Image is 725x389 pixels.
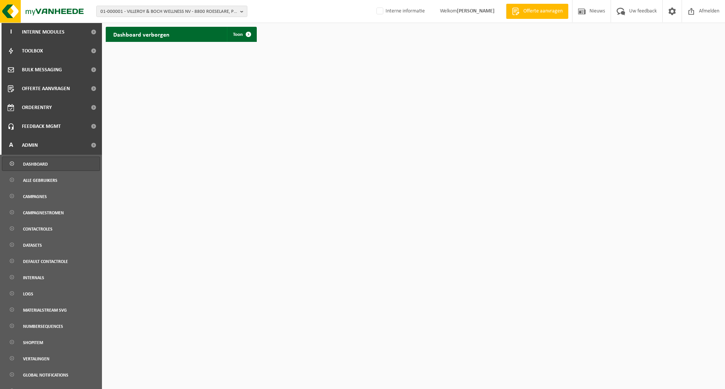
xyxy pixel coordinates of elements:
[106,27,177,42] h2: Dashboard verborgen
[23,335,43,350] span: Shopitem
[22,42,43,60] span: Toolbox
[8,23,14,42] span: I
[23,352,49,366] span: Vertalingen
[2,270,100,284] a: Internals
[23,319,63,334] span: Numbersequences
[506,4,568,19] a: Offerte aanvragen
[23,368,68,382] span: Global notifications
[23,271,44,285] span: Internals
[2,335,100,349] a: Shopitem
[22,98,85,117] span: Orderentry Goedkeuring
[22,136,38,155] span: Admin
[2,221,100,236] a: Contactroles
[96,6,247,17] button: 01-000001 - VILLEROY & BOCH WELLNESS NV - 8800 ROESELARE, POPULIERSTRAAT 1
[2,367,100,382] a: Global notifications
[23,189,47,204] span: Campagnes
[8,136,14,155] span: A
[2,319,100,333] a: Numbersequences
[2,189,100,203] a: Campagnes
[2,205,100,220] a: Campagnestromen
[2,157,100,171] a: Dashboard
[23,254,68,269] span: default contactrole
[375,6,425,17] label: Interne informatie
[22,79,70,98] span: Offerte aanvragen
[100,6,237,17] span: 01-000001 - VILLEROY & BOCH WELLNESS NV - 8800 ROESELARE, POPULIERSTRAAT 1
[227,27,256,42] a: Toon
[2,351,100,366] a: Vertalingen
[2,238,100,252] a: Datasets
[22,60,62,79] span: Bulk Messaging
[23,173,57,188] span: Alle gebruikers
[23,157,48,171] span: Dashboard
[23,238,42,252] span: Datasets
[2,254,100,268] a: default contactrole
[23,222,52,236] span: Contactroles
[2,173,100,187] a: Alle gebruikers
[2,286,100,301] a: Logs
[233,32,243,37] span: Toon
[457,8,495,14] strong: [PERSON_NAME]
[521,8,565,15] span: Offerte aanvragen
[23,206,64,220] span: Campagnestromen
[22,23,65,42] span: Interne modules
[22,117,61,136] span: Feedback MGMT
[23,303,67,317] span: Materialstream SVG
[23,287,33,301] span: Logs
[2,303,100,317] a: Materialstream SVG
